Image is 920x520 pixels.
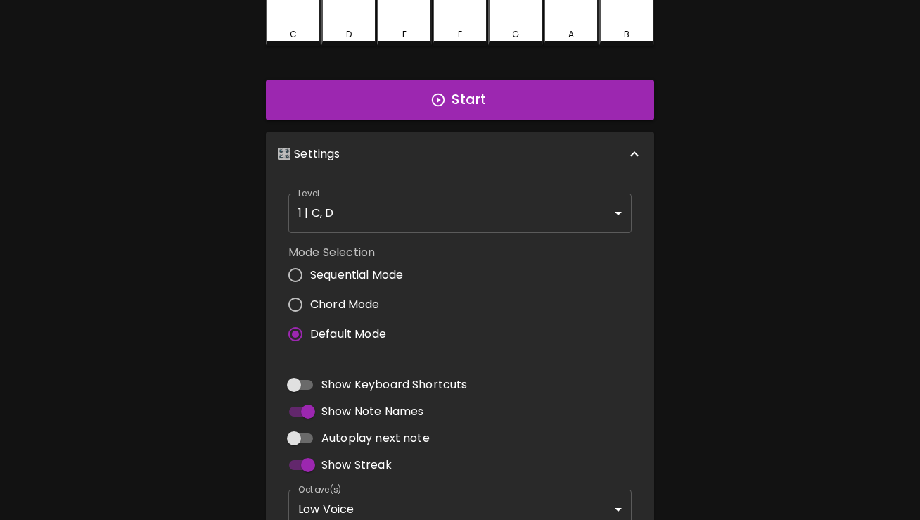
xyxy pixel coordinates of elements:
[266,132,654,177] div: 🎛️ Settings
[346,28,352,41] div: D
[298,483,343,495] label: Octave(s)
[290,28,297,41] div: C
[512,28,519,41] div: G
[310,326,386,343] span: Default Mode
[321,457,392,474] span: Show Streak
[310,296,380,313] span: Chord Mode
[624,28,630,41] div: B
[266,80,654,120] button: Start
[321,376,467,393] span: Show Keyboard Shortcuts
[288,194,632,233] div: 1 | C, D
[277,146,340,163] p: 🎛️ Settings
[310,267,403,284] span: Sequential Mode
[298,187,320,199] label: Level
[321,403,423,420] span: Show Note Names
[402,28,407,41] div: E
[288,244,414,260] label: Mode Selection
[321,430,430,447] span: Autoplay next note
[568,28,574,41] div: A
[458,28,462,41] div: F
